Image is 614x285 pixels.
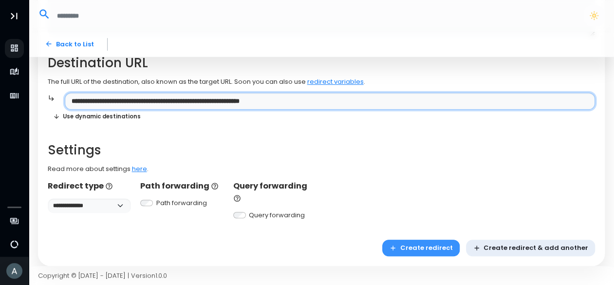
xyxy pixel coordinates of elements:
p: Path forwarding [140,180,223,192]
a: Back to List [38,36,101,53]
p: Query forwarding [233,180,316,204]
h2: Destination URL [48,56,595,71]
p: The full URL of the destination, also known as the target URL. Soon you can also use . [48,77,595,87]
p: Redirect type [48,180,131,192]
label: Query forwarding [249,210,305,220]
p: Read more about settings . [48,164,595,174]
h2: Settings [48,143,595,158]
button: Toggle Aside [5,7,23,25]
a: redirect variables [307,77,364,86]
label: Path forwarding [156,198,207,208]
img: Avatar [6,263,22,279]
button: Use dynamic destinations [48,110,147,124]
a: here [132,164,147,173]
span: Copyright © [DATE] - [DATE] | Version 1.0.0 [38,271,167,280]
button: Create redirect [382,240,460,257]
button: Create redirect & add another [466,240,595,257]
